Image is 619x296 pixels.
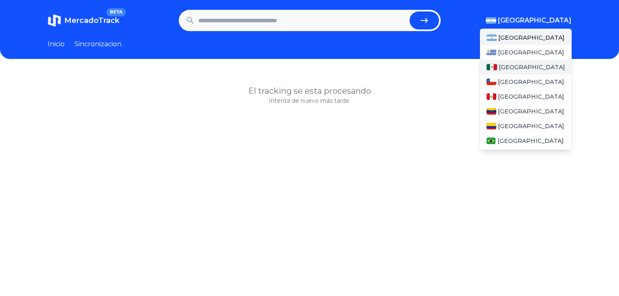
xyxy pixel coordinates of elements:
span: [GEOGRAPHIC_DATA] [498,48,564,56]
a: MercadoTrackBETA [48,14,119,27]
img: Chile [486,79,496,85]
img: Brasil [486,138,496,144]
span: [GEOGRAPHIC_DATA] [498,122,564,130]
a: Chile[GEOGRAPHIC_DATA] [480,75,572,89]
span: MercadoTrack [64,16,119,25]
span: [GEOGRAPHIC_DATA] [498,93,564,101]
img: Argentina [486,17,496,24]
a: Venezuela[GEOGRAPHIC_DATA] [480,104,572,119]
img: Mexico [486,64,497,70]
p: Intenta de nuevo más tarde. [48,97,572,105]
a: Mexico[GEOGRAPHIC_DATA] [480,60,572,75]
img: Uruguay [486,49,496,56]
span: [GEOGRAPHIC_DATA] [498,107,564,115]
button: [GEOGRAPHIC_DATA] [486,16,572,25]
span: [GEOGRAPHIC_DATA] [498,78,564,86]
a: Inicio [48,39,65,49]
a: Sincronizacion [74,39,122,49]
a: Peru[GEOGRAPHIC_DATA] [480,89,572,104]
img: Colombia [486,123,496,129]
span: [GEOGRAPHIC_DATA] [497,137,563,145]
a: Uruguay[GEOGRAPHIC_DATA] [480,45,572,60]
img: Venezuela [486,108,496,115]
span: [GEOGRAPHIC_DATA] [498,16,572,25]
img: MercadoTrack [48,14,61,27]
a: Brasil[GEOGRAPHIC_DATA] [480,133,572,148]
h1: El tracking se esta procesando [48,85,572,97]
img: Peru [486,93,496,100]
img: Argentina [486,34,497,41]
a: Colombia[GEOGRAPHIC_DATA] [480,119,572,133]
span: [GEOGRAPHIC_DATA] [499,63,565,71]
a: Argentina[GEOGRAPHIC_DATA] [480,30,572,45]
span: BETA [106,8,126,16]
span: [GEOGRAPHIC_DATA] [498,34,565,42]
